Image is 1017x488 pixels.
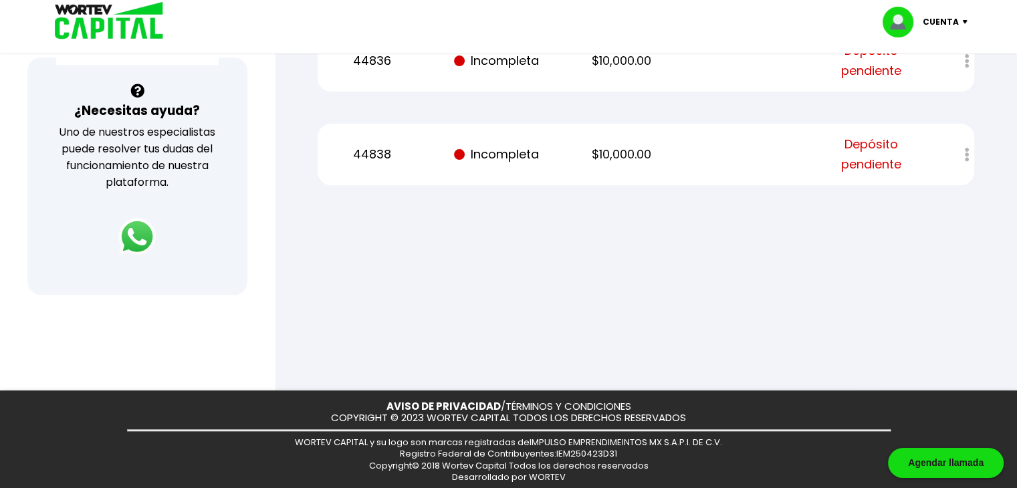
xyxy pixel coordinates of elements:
p: Cuenta [923,12,959,32]
img: icon-down [959,20,977,24]
img: logos_whatsapp-icon.242b2217.svg [118,218,156,255]
span: Registro Federal de Contribuyentes: IEM250423D31 [400,447,617,460]
p: / [386,401,631,412]
span: WORTEV CAPITAL y su logo son marcas registradas de IMPULSO EMPRENDIMEINTOS MX S.A.P.I. DE C.V. [295,436,722,449]
a: AVISO DE PRIVACIDAD [386,399,501,413]
p: Incompleta [444,144,549,164]
p: Incompleta [444,51,549,71]
p: 44838 [319,144,424,164]
p: $10,000.00 [569,51,674,71]
span: Depósito pendiente [818,41,923,81]
p: 44836 [319,51,424,71]
span: Desarrollado por WORTEV [452,471,566,483]
p: $10,000.00 [569,144,674,164]
a: TÉRMINOS Y CONDICIONES [505,399,631,413]
img: profile-image [883,7,923,37]
p: COPYRIGHT © 2023 WORTEV CAPITAL TODOS LOS DERECHOS RESERVADOS [331,412,686,424]
h3: ¿Necesitas ayuda? [74,101,200,120]
div: Agendar llamada [888,448,1004,478]
p: Uno de nuestros especialistas puede resolver tus dudas del funcionamiento de nuestra plataforma. [45,124,230,191]
span: Depósito pendiente [818,134,923,174]
span: Copyright© 2018 Wortev Capital Todos los derechos reservados [369,459,649,472]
